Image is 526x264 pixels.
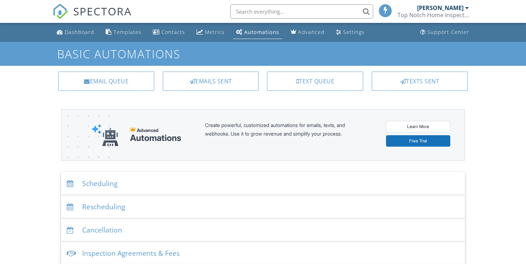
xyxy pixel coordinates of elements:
div: Support Center [427,29,469,35]
div: Templates [114,29,141,35]
div: Create powerful, customized automations for emails, texts, and webhooks. Use it to grow revenue a... [205,121,362,149]
div: Settings [343,29,365,35]
a: Free Trial [386,135,450,147]
a: Text Queue [267,72,363,91]
div: Advanced [298,29,325,35]
a: Support Center [417,26,472,39]
a: Automations (Basic) [233,26,282,39]
a: Emails Sent [163,72,259,91]
div: Dashboard [65,29,94,35]
div: [PERSON_NAME] [417,4,464,11]
img: advanced-banner-bg-f6ff0eecfa0ee76150a1dea9fec4b49f333892f74bc19f1b897a312d7a1b2ff3.png [61,109,110,189]
span: SPECTORA [73,4,132,19]
a: Contacts [150,26,188,39]
img: automations-robot-e552d721053d9e86aaf3dd9a1567a1c0d6a99a13dc70ea74ca66f792d01d7f0c.svg [91,124,119,146]
a: Settings [333,26,367,39]
span: Advanced [137,127,159,133]
div: Automations [130,133,181,143]
a: Advanced [288,26,327,39]
div: Cancellation [61,219,465,242]
a: Texts Sent [372,72,468,91]
a: Metrics [194,26,227,39]
div: Metrics [205,29,225,35]
input: Search everything... [230,4,373,19]
div: Top Notch Home Inspections LLC [397,11,469,19]
div: Automations [244,29,279,35]
div: Contacts [161,29,185,35]
img: The Best Home Inspection Software - Spectora [52,4,68,19]
a: SPECTORA [52,10,132,25]
div: Rescheduling [61,195,465,219]
a: Learn More [386,121,450,132]
a: Templates [103,26,144,39]
h1: Basic Automations [57,48,469,60]
a: Email Queue [58,72,154,91]
a: Dashboard [54,26,97,39]
div: Scheduling [61,172,465,195]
